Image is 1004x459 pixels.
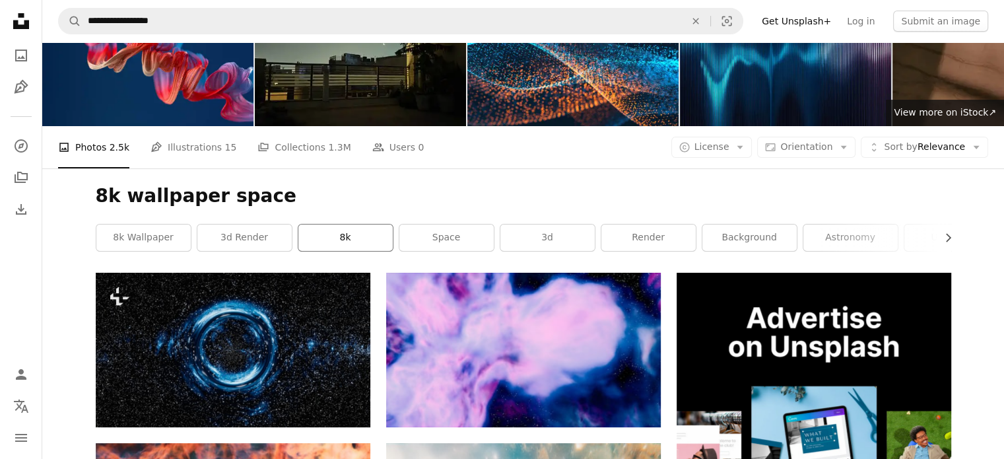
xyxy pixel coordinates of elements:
a: An image of a black hole with a blue ring [96,344,370,356]
button: License [671,137,753,158]
a: Users 0 [372,126,424,168]
span: 1.3M [328,140,351,155]
img: An image of a black hole with a blue ring [96,273,370,427]
a: background [702,225,797,251]
a: space [399,225,494,251]
span: 0 [418,140,424,155]
button: Clear [681,9,710,34]
a: Download History [8,196,34,223]
a: Get Unsplash+ [754,11,839,32]
a: universe [904,225,999,251]
button: Orientation [757,137,855,158]
button: Search Unsplash [59,9,81,34]
a: 8k wallpaper [96,225,191,251]
button: Submit an image [893,11,988,32]
span: Relevance [884,141,965,154]
a: Collections 1.3M [257,126,351,168]
button: Sort byRelevance [861,137,988,158]
a: Photos [8,42,34,69]
a: Home — Unsplash [8,8,34,37]
a: 3d [500,225,595,251]
a: Illustrations 15 [151,126,236,168]
a: render [601,225,696,251]
span: Orientation [780,141,832,152]
a: 8k [298,225,393,251]
a: View more on iStock↗ [886,100,1004,126]
img: A blurry image of a blue and pink object [386,273,661,427]
span: License [694,141,729,152]
button: scroll list to the right [936,225,951,251]
span: 15 [225,140,237,155]
a: 3d render [197,225,292,251]
a: Collections [8,164,34,191]
a: Illustrations [8,74,34,100]
a: Log in [839,11,883,32]
span: Sort by [884,141,917,152]
button: Language [8,393,34,419]
a: Explore [8,133,34,159]
button: Menu [8,425,34,451]
form: Find visuals sitewide [58,8,743,34]
a: astronomy [803,225,898,251]
h1: 8k wallpaper space [96,184,951,208]
span: View more on iStock ↗ [894,107,996,118]
button: Visual search [711,9,743,34]
a: Log in / Sign up [8,361,34,388]
a: A blurry image of a blue and pink object [386,344,661,356]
